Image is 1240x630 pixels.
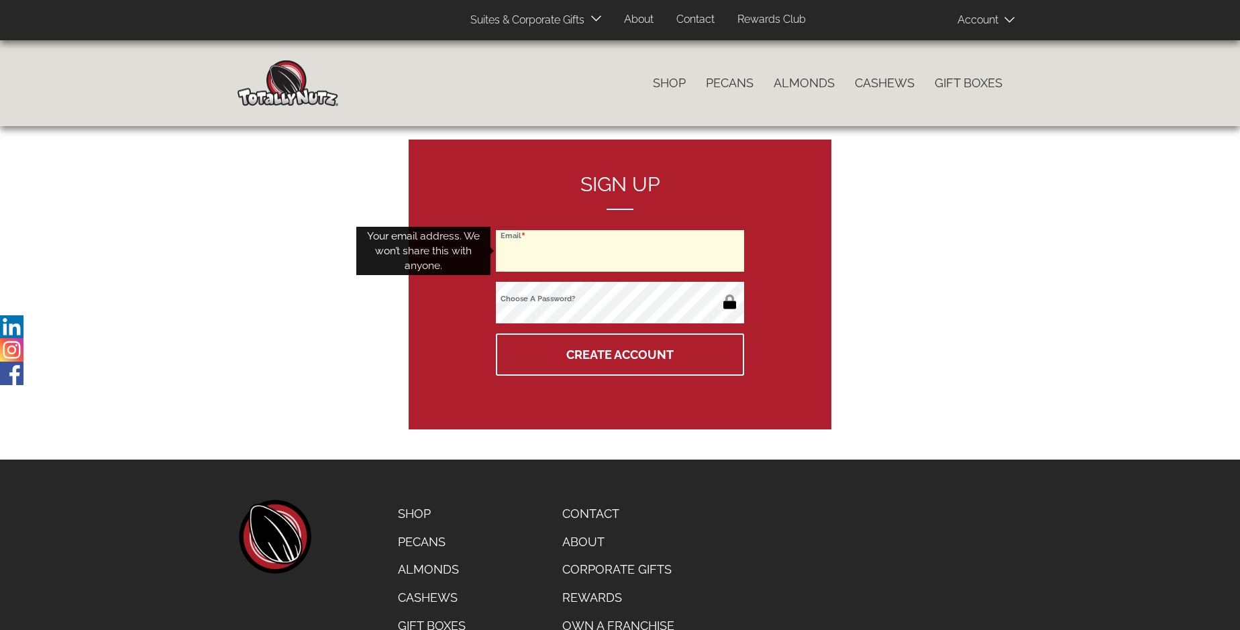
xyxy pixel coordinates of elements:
a: Contact [552,500,684,528]
img: Home [238,60,338,106]
a: home [238,500,311,574]
a: About [614,7,664,33]
h2: Sign up [496,173,744,210]
a: Shop [643,69,696,97]
a: Cashews [845,69,925,97]
a: Rewards Club [727,7,816,33]
a: Almonds [764,69,845,97]
a: Pecans [696,69,764,97]
a: Gift Boxes [925,69,1013,97]
a: Corporate Gifts [552,556,684,584]
a: Pecans [388,528,476,556]
a: Suites & Corporate Gifts [460,7,588,34]
a: Contact [666,7,725,33]
a: Almonds [388,556,476,584]
button: Create Account [496,333,744,376]
div: Your email address. We won’t share this with anyone. [356,227,490,276]
input: Email [496,230,744,272]
a: About [552,528,684,556]
a: Cashews [388,584,476,612]
a: Shop [388,500,476,528]
a: Rewards [552,584,684,612]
